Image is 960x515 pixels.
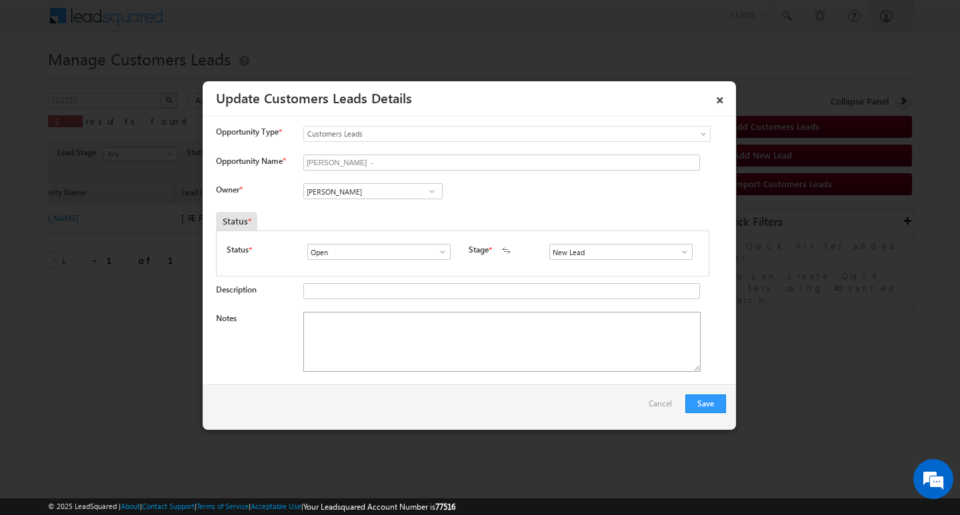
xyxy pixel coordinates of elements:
a: Contact Support [142,502,195,510]
a: Cancel [649,394,679,420]
label: Owner [216,185,242,195]
a: Customers Leads [303,126,711,142]
a: Show All Items [431,245,447,258]
input: Type to Search [303,183,443,199]
em: Start Chat [181,410,242,428]
img: d_60004797649_company_0_60004797649 [23,70,56,87]
a: Show All Items [673,245,689,258]
label: Stage [469,244,489,256]
span: Opportunity Type [216,126,279,138]
label: Opportunity Name [216,156,285,166]
label: Description [216,284,257,294]
span: 77516 [435,502,455,512]
textarea: Type your message and hit 'Enter' [17,123,243,399]
a: Update Customers Leads Details [216,88,412,107]
span: Your Leadsquared Account Number is [303,502,455,512]
div: Chat with us now [69,70,224,87]
a: × [709,86,731,109]
input: Type to Search [549,244,693,260]
span: © 2025 LeadSquared | | | | | [48,500,455,513]
a: Terms of Service [197,502,249,510]
a: Acceptable Use [251,502,301,510]
a: Show All Items [423,185,440,198]
label: Status [227,244,249,256]
div: Status [216,212,257,231]
div: Minimize live chat window [219,7,251,39]
button: Save [685,394,726,413]
span: Customers Leads [304,128,656,140]
label: Notes [216,313,237,323]
a: About [121,502,140,510]
input: Type to Search [307,244,451,260]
